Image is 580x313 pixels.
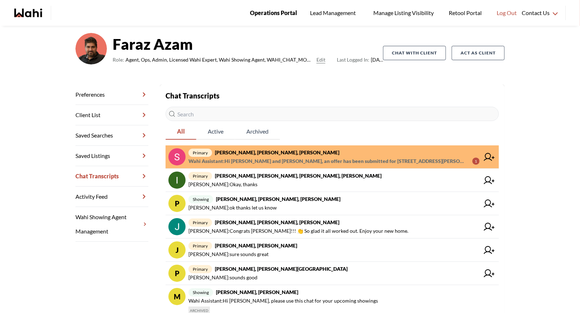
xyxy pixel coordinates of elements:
strong: [PERSON_NAME], [PERSON_NAME], [PERSON_NAME], [PERSON_NAME] [215,173,382,179]
a: Wahi Showing Agent Management [75,207,148,242]
button: Act as Client [452,46,505,60]
a: Pshowing[PERSON_NAME], [PERSON_NAME], [PERSON_NAME][PERSON_NAME]:ok thanks let us know [166,192,499,215]
strong: Chat Transcripts [166,91,220,100]
button: Active [196,124,235,140]
a: primary[PERSON_NAME], [PERSON_NAME], [PERSON_NAME]Wahi Assistant:Hi [PERSON_NAME] and [PERSON_NAM... [166,145,499,169]
img: chat avatar [168,172,186,189]
strong: [PERSON_NAME], [PERSON_NAME] [215,242,297,249]
span: Operations Portal [250,8,297,18]
a: Saved Searches [75,125,148,146]
span: [DATE] [337,56,383,64]
strong: [PERSON_NAME], [PERSON_NAME], [PERSON_NAME] [216,196,340,202]
span: primary [188,242,212,250]
div: 1 [472,158,480,165]
span: Manage Listing Visibility [371,8,436,18]
span: primary [188,218,212,227]
span: Agent, Ops, Admin, Licensed Wahi Expert, Wahi Showing Agent, WAHI_CHAT_MODERATOR [126,56,314,64]
img: chat avatar [168,148,186,165]
strong: [PERSON_NAME], [PERSON_NAME], [PERSON_NAME] [215,149,339,155]
strong: [PERSON_NAME], [PERSON_NAME], [PERSON_NAME] [215,219,339,225]
a: Chat Transcripts [75,166,148,187]
a: Saved Listings [75,146,148,166]
a: Activity Feed [75,187,148,207]
a: Wahi homepage [14,9,42,17]
img: d03c15c2156146a3.png [75,33,107,64]
span: Lead Management [310,8,358,18]
span: [PERSON_NAME] : sure sounds great [188,250,269,259]
span: [PERSON_NAME] : ok thanks let us know [188,203,277,212]
span: primary [188,172,212,180]
button: Chat with client [383,46,446,60]
strong: Faraz Azam [113,33,383,55]
span: Wahi Assistant : Hi [PERSON_NAME], please use this chat for your upcoming showings [188,297,378,305]
button: Archived [235,124,280,140]
a: Jprimary[PERSON_NAME], [PERSON_NAME][PERSON_NAME]:sure sounds great [166,239,499,262]
a: Pprimary[PERSON_NAME], [PERSON_NAME][GEOGRAPHIC_DATA][PERSON_NAME]:sounds good [166,262,499,285]
span: Last Logged In: [337,57,369,63]
button: Edit [316,56,325,64]
span: [PERSON_NAME] : sounds good [188,273,257,282]
a: Client List [75,105,148,125]
span: Role: [113,56,124,64]
button: All [166,124,196,140]
strong: [PERSON_NAME], [PERSON_NAME] [216,289,298,295]
a: Preferences [75,85,148,105]
span: showing [188,288,213,297]
span: [PERSON_NAME] : Congrats [PERSON_NAME]!!! 👏 So glad it all worked out. Enjoy your new home. [188,227,408,235]
span: [PERSON_NAME] : Okay, thanks [188,180,257,189]
span: primary [188,149,212,157]
div: J [168,241,186,259]
strong: [PERSON_NAME], [PERSON_NAME][GEOGRAPHIC_DATA] [215,266,348,272]
a: primary[PERSON_NAME], [PERSON_NAME], [PERSON_NAME][PERSON_NAME]:Congrats [PERSON_NAME]!!! 👏 So gl... [166,215,499,239]
div: M [168,288,186,305]
input: Search [166,107,499,121]
span: Retool Portal [449,8,484,18]
span: Log Out [497,8,517,18]
span: showing [188,195,213,203]
img: chat avatar [168,218,186,235]
span: Wahi Assistant : Hi [PERSON_NAME] and [PERSON_NAME], an offer has been submitted for [STREET_ADDR... [188,157,467,165]
span: primary [188,265,212,273]
div: P [168,265,186,282]
a: primary[PERSON_NAME], [PERSON_NAME], [PERSON_NAME], [PERSON_NAME][PERSON_NAME]:Okay, thanks [166,169,499,192]
div: P [168,195,186,212]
